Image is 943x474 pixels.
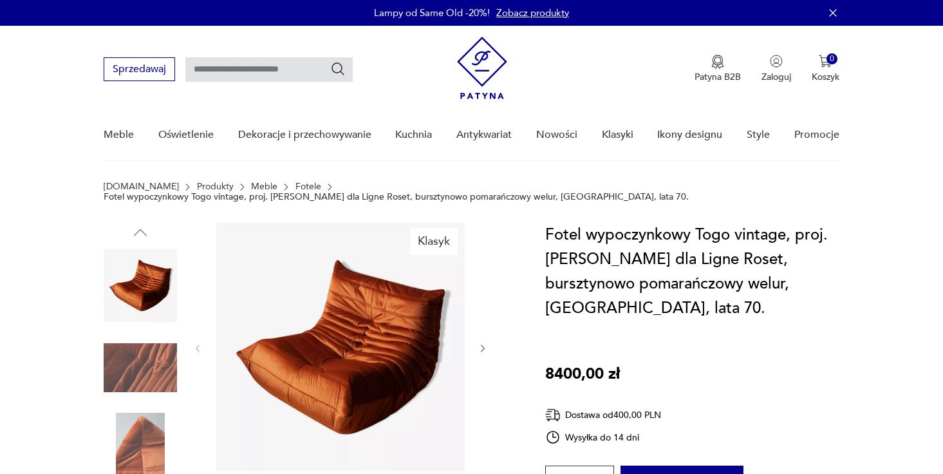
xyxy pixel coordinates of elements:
[496,6,569,19] a: Zobacz produkty
[545,430,662,445] div: Wysyłka do 14 dni
[104,182,179,192] a: [DOMAIN_NAME]
[545,407,662,423] div: Dostawa od 400,00 PLN
[295,182,321,192] a: Fotele
[602,110,633,160] a: Klasyki
[794,110,839,160] a: Promocje
[104,110,134,160] a: Meble
[711,55,724,69] img: Ikona medalu
[695,55,741,83] button: Patyna B2B
[695,55,741,83] a: Ikona medaluPatyna B2B
[216,223,465,471] img: Zdjęcie produktu Fotel wypoczynkowy Togo vintage, proj. M. Ducaroy dla Ligne Roset, bursztynowo p...
[819,55,832,68] img: Ikona koszyka
[770,55,783,68] img: Ikonka użytkownika
[747,110,770,160] a: Style
[545,223,839,321] h1: Fotel wypoczynkowy Togo vintage, proj. [PERSON_NAME] dla Ligne Roset, bursztynowo pomarańczowy we...
[251,182,277,192] a: Meble
[104,331,177,404] img: Zdjęcie produktu Fotel wypoczynkowy Togo vintage, proj. M. Ducaroy dla Ligne Roset, bursztynowo p...
[104,192,689,202] p: Fotel wypoczynkowy Togo vintage, proj. [PERSON_NAME] dla Ligne Roset, bursztynowo pomarańczowy we...
[104,249,177,322] img: Zdjęcie produktu Fotel wypoczynkowy Togo vintage, proj. M. Ducaroy dla Ligne Roset, bursztynowo p...
[761,55,791,83] button: Zaloguj
[812,71,839,83] p: Koszyk
[238,110,371,160] a: Dekoracje i przechowywanie
[545,407,561,423] img: Ikona dostawy
[695,71,741,83] p: Patyna B2B
[330,61,346,77] button: Szukaj
[536,110,577,160] a: Nowości
[545,362,620,386] p: 8400,00 zł
[761,71,791,83] p: Zaloguj
[456,110,512,160] a: Antykwariat
[197,182,234,192] a: Produkty
[657,110,722,160] a: Ikony designu
[374,6,490,19] p: Lampy od Same Old -20%!
[158,110,214,160] a: Oświetlenie
[812,55,839,83] button: 0Koszyk
[826,53,837,64] div: 0
[410,228,458,255] div: Klasyk
[104,57,175,81] button: Sprzedawaj
[104,66,175,75] a: Sprzedawaj
[457,37,507,99] img: Patyna - sklep z meblami i dekoracjami vintage
[395,110,432,160] a: Kuchnia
